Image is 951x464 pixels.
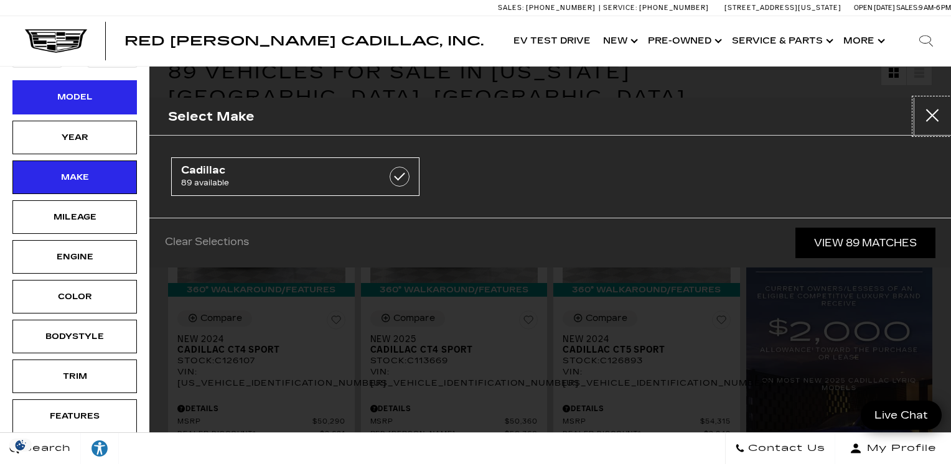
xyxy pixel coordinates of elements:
[862,440,937,457] span: My Profile
[837,16,889,66] button: More
[165,236,249,251] a: Clear Selections
[724,4,841,12] a: [STREET_ADDRESS][US_STATE]
[498,4,524,12] span: Sales:
[597,16,642,66] a: New
[642,16,726,66] a: Pre-Owned
[171,157,419,196] a: Cadillac89 available
[835,433,951,464] button: Open user profile menu
[901,16,951,66] div: Search
[12,160,137,194] div: MakeMake
[498,4,599,11] a: Sales: [PHONE_NUMBER]
[19,440,71,457] span: Search
[44,90,106,104] div: Model
[12,200,137,234] div: MileageMileage
[603,4,637,12] span: Service:
[6,438,35,452] img: Opt-Out Icon
[124,35,484,47] a: Red [PERSON_NAME] Cadillac, Inc.
[599,4,712,11] a: Service: [PHONE_NUMBER]
[861,401,942,430] a: Live Chat
[44,250,106,264] div: Engine
[12,280,137,313] div: ColorColor
[6,438,35,452] section: Click to Open Cookie Consent Modal
[854,4,895,12] span: Open [DATE]
[44,369,106,383] div: Trim
[12,399,137,433] div: FeaturesFeatures
[12,360,137,393] div: TrimTrim
[507,16,597,66] a: EV Test Drive
[168,106,255,127] h2: Select Make
[181,164,375,177] span: Cadillac
[81,433,119,464] a: Explore your accessibility options
[81,439,118,458] div: Explore your accessibility options
[124,34,484,49] span: Red [PERSON_NAME] Cadillac, Inc.
[526,4,596,12] span: [PHONE_NUMBER]
[44,290,106,304] div: Color
[12,121,137,154] div: YearYear
[914,98,951,135] button: Close
[12,240,137,274] div: EngineEngine
[12,320,137,353] div: BodystyleBodystyle
[44,210,106,224] div: Mileage
[639,4,709,12] span: [PHONE_NUMBER]
[44,170,106,184] div: Make
[919,4,951,12] span: 9 AM-6 PM
[44,330,106,343] div: Bodystyle
[44,409,106,423] div: Features
[44,131,106,144] div: Year
[726,16,837,66] a: Service & Parts
[725,433,835,464] a: Contact Us
[181,177,375,189] span: 89 available
[25,29,87,53] img: Cadillac Dark Logo with Cadillac White Text
[795,228,935,258] a: View 89 Matches
[745,440,825,457] span: Contact Us
[896,4,919,12] span: Sales:
[12,80,137,114] div: ModelModel
[868,408,934,422] span: Live Chat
